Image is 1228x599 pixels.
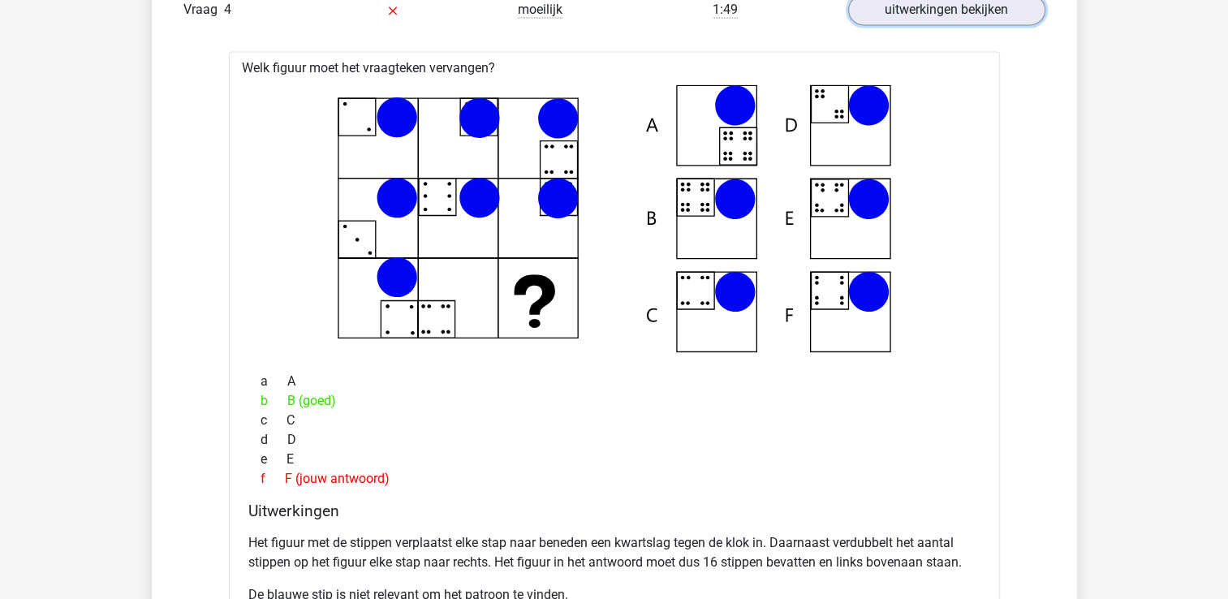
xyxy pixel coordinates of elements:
[224,2,231,17] span: 4
[248,430,980,450] div: D
[248,372,980,391] div: A
[261,391,287,411] span: b
[261,430,287,450] span: d
[248,411,980,430] div: C
[248,502,980,520] h4: Uitwerkingen
[248,469,980,489] div: F (jouw antwoord)
[261,411,287,430] span: c
[518,2,562,18] span: moeilijk
[248,450,980,469] div: E
[248,533,980,572] p: Het figuur met de stippen verplaatst elke stap naar beneden een kwartslag tegen de klok in. Daarn...
[261,372,287,391] span: a
[248,391,980,411] div: B (goed)
[261,469,285,489] span: f
[713,2,738,18] span: 1:49
[261,450,287,469] span: e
